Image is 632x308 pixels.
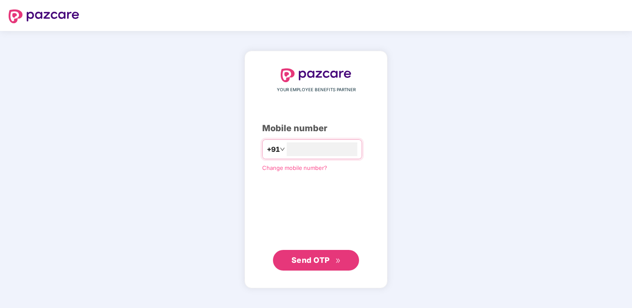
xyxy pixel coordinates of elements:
[277,86,356,93] span: YOUR EMPLOYEE BENEFITS PARTNER
[291,256,330,265] span: Send OTP
[262,164,327,171] a: Change mobile number?
[281,68,351,82] img: logo
[262,122,370,135] div: Mobile number
[335,258,341,264] span: double-right
[267,144,280,155] span: +91
[9,9,79,23] img: logo
[280,147,285,152] span: down
[273,250,359,271] button: Send OTPdouble-right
